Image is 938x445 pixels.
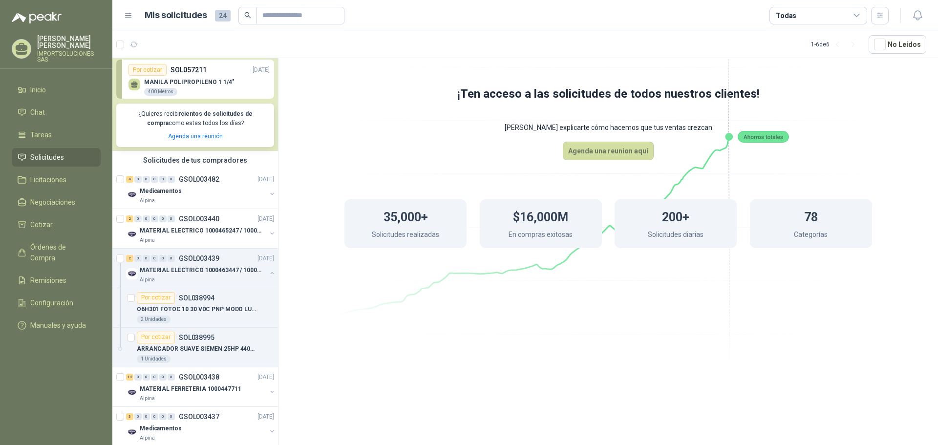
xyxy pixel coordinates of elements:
p: Solicitudes realizadas [372,229,439,242]
div: 0 [134,413,142,420]
div: 3 [126,413,133,420]
div: 0 [134,374,142,381]
h1: 200+ [662,205,689,227]
p: [DATE] [257,214,274,223]
p: SOL038994 [179,295,214,301]
p: [DATE] [257,254,274,263]
div: 0 [151,176,158,183]
div: 0 [168,374,175,381]
div: 0 [143,255,150,262]
p: MATERIAL ELECTRICO 1000463447 / 1000465800 [140,265,261,275]
b: cientos de solicitudes de compra [147,110,253,127]
div: 0 [143,176,150,183]
p: Medicamentos [140,186,182,195]
div: 0 [143,374,150,381]
div: 0 [151,413,158,420]
div: 0 [151,255,158,262]
p: En compras exitosas [509,229,573,242]
a: Inicio [12,81,101,99]
img: Company Logo [126,426,138,438]
p: [PERSON_NAME] explicarte cómo hacemos que tus ventas crezcan [305,113,911,142]
a: Tareas [12,126,101,144]
p: Alpina [140,236,155,244]
p: MATERIAL ELECTRICO 1000465247 / 1000466995 [140,226,261,235]
p: Categorías [794,229,828,242]
button: Agenda una reunion aquí [563,142,654,160]
button: No Leídos [869,35,926,54]
p: ARRANCADOR SUAVE SIEMEN 25HP 440VAC 60HZ [137,344,258,354]
a: 3 0 0 0 0 0 GSOL003437[DATE] Company LogoMedicamentosAlpina [126,411,276,442]
p: GSOL003440 [179,215,219,222]
a: Manuales y ayuda [12,316,101,335]
div: 2 [126,215,133,222]
p: Solicitudes diarias [648,229,703,242]
div: 1 Unidades [137,355,171,363]
p: GSOL003439 [179,255,219,262]
p: Alpina [140,434,155,442]
span: 24 [215,10,231,21]
img: Company Logo [126,387,138,399]
div: 0 [159,215,167,222]
a: 2 0 0 0 0 0 GSOL003439[DATE] Company LogoMATERIAL ELECTRICO 1000463447 / 1000465800Alpina [126,253,276,284]
img: Logo peakr [12,12,62,23]
span: Tareas [30,129,52,140]
div: 0 [168,255,175,262]
a: Cotizar [12,215,101,234]
div: 0 [159,413,167,420]
a: Por cotizarSOL038995ARRANCADOR SUAVE SIEMEN 25HP 440VAC 60HZ1 Unidades [112,328,278,367]
img: Company Logo [126,229,138,240]
p: IMPORTSOLUCIONES SAS [37,51,101,63]
div: 4 [126,176,133,183]
img: Company Logo [126,189,138,201]
div: Por cotizar [137,292,175,304]
p: SOL057211 [171,64,207,75]
h1: $16,000M [513,205,568,227]
div: 2 [126,255,133,262]
span: Remisiones [30,275,66,286]
div: 400 Metros [144,88,177,96]
div: 0 [151,215,158,222]
span: Licitaciones [30,174,66,185]
div: 12 [126,374,133,381]
h1: 78 [804,205,818,227]
a: 12 0 0 0 0 0 GSOL003438[DATE] Company LogoMATERIAL FERRETERIA 1000447711Alpina [126,371,276,403]
span: search [244,12,251,19]
div: 0 [168,215,175,222]
div: 1 - 6 de 6 [811,37,861,52]
a: 4 0 0 0 0 0 GSOL003482[DATE] Company LogoMedicamentosAlpina [126,173,276,205]
span: Manuales y ayuda [30,320,86,331]
p: [DATE] [257,174,274,184]
p: Alpina [140,197,155,205]
span: Chat [30,107,45,118]
p: [DATE] [253,65,270,75]
div: 0 [143,413,150,420]
h1: Mis solicitudes [145,8,207,22]
p: Alpina [140,276,155,284]
p: Medicamentos [140,424,182,433]
p: GSOL003438 [179,374,219,381]
div: 0 [134,215,142,222]
a: Configuración [12,294,101,312]
a: Por cotizarSOL038994O6H301 FOTOC 10 30 VDC PNP MODO LUZ/OSC2 Unidades [112,288,278,328]
span: Órdenes de Compra [30,242,91,263]
span: Negociaciones [30,197,75,208]
p: MATERIAL FERRETERIA 1000447711 [140,384,241,393]
p: GSOL003437 [179,413,219,420]
span: Cotizar [30,219,53,230]
span: Inicio [30,85,46,95]
span: Solicitudes [30,152,64,163]
a: Agenda una reunión [168,133,223,140]
span: Configuración [30,297,73,308]
a: Licitaciones [12,170,101,189]
h1: ¡Ten acceso a las solicitudes de todos nuestros clientes! [305,85,911,104]
a: Remisiones [12,271,101,290]
a: Por cotizarSOL057211[DATE] MANILA POLIPROPILENO 1 1/4"400 Metros [116,60,274,99]
div: 0 [134,176,142,183]
p: ¿Quieres recibir como estas todos los días? [122,109,268,128]
div: 0 [159,374,167,381]
div: 2 Unidades [137,316,171,323]
p: SOL038995 [179,334,214,341]
a: 2 0 0 0 0 0 GSOL003440[DATE] Company LogoMATERIAL ELECTRICO 1000465247 / 1000466995Alpina [126,213,276,244]
a: Solicitudes [12,148,101,167]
